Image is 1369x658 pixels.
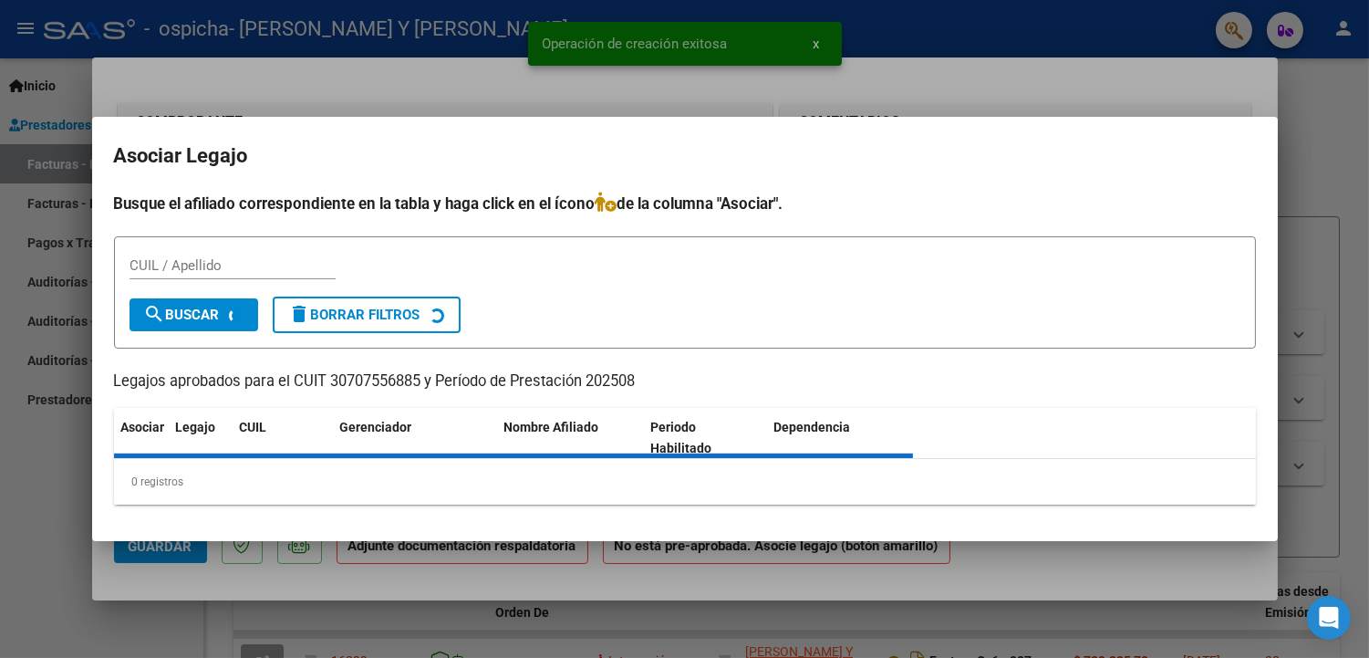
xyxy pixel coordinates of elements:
[289,303,311,325] mat-icon: delete
[176,420,216,434] span: Legajo
[240,420,267,434] span: CUIL
[1307,596,1351,640] div: Open Intercom Messenger
[504,420,599,434] span: Nombre Afiliado
[650,420,711,455] span: Periodo Habilitado
[340,420,412,434] span: Gerenciador
[114,408,169,468] datatable-header-cell: Asociar
[144,307,220,323] span: Buscar
[273,297,461,333] button: Borrar Filtros
[766,408,913,468] datatable-header-cell: Dependencia
[114,192,1256,215] h4: Busque el afiliado correspondiente en la tabla y haga click en el ícono de la columna "Asociar".
[289,307,420,323] span: Borrar Filtros
[497,408,644,468] datatable-header-cell: Nombre Afiliado
[130,298,258,331] button: Buscar
[773,420,850,434] span: Dependencia
[121,420,165,434] span: Asociar
[114,459,1256,505] div: 0 registros
[114,139,1256,173] h2: Asociar Legajo
[643,408,766,468] datatable-header-cell: Periodo Habilitado
[333,408,497,468] datatable-header-cell: Gerenciador
[114,371,1256,393] p: Legajos aprobados para el CUIT 30707556885 y Período de Prestación 202508
[169,408,233,468] datatable-header-cell: Legajo
[233,408,333,468] datatable-header-cell: CUIL
[144,303,166,325] mat-icon: search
